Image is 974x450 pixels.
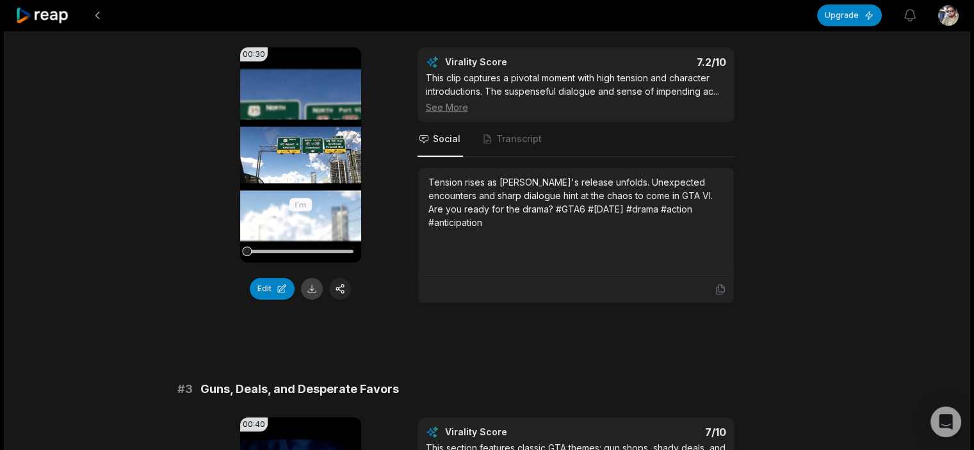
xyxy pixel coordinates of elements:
div: 7 /10 [588,426,726,438]
div: Open Intercom Messenger [930,406,961,437]
div: Virality Score [445,56,583,68]
span: Social [433,133,460,145]
span: # 3 [177,380,193,398]
nav: Tabs [418,122,735,157]
span: Transcript [496,133,542,145]
div: This clip captures a pivotal moment with high tension and character introductions. The suspensefu... [426,71,726,114]
button: Upgrade [817,4,882,26]
video: Your browser does not support mp4 format. [240,47,361,262]
span: Guns, Deals, and Desperate Favors [200,380,399,398]
div: See More [426,100,726,114]
div: 7.2 /10 [588,56,726,68]
div: Tension rises as [PERSON_NAME]'s release unfolds. Unexpected encounters and sharp dialogue hint a... [428,175,724,229]
button: Edit [250,278,295,300]
div: Virality Score [445,426,583,438]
